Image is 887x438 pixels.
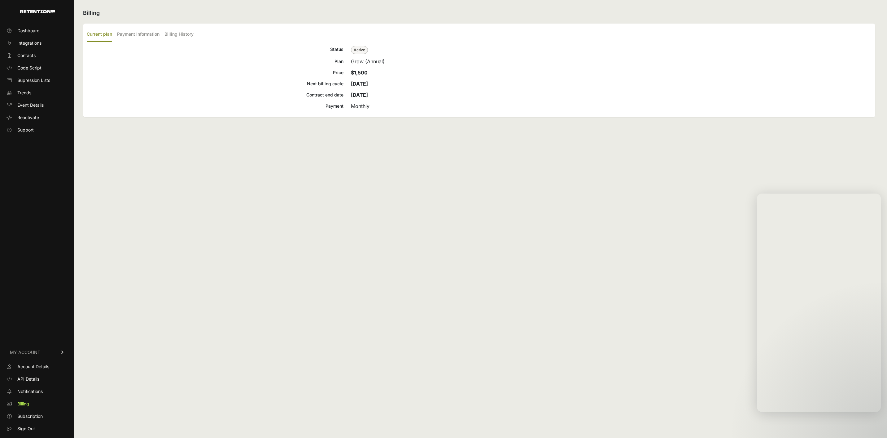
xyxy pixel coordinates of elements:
iframe: Intercom live chat [757,194,881,412]
div: Plan [87,58,343,65]
strong: $1,500 [351,69,368,76]
a: Contacts [4,51,71,60]
span: Reactivate [17,114,39,121]
span: Supression Lists [17,77,50,83]
a: API Details [4,374,71,384]
span: Event Details [17,102,44,108]
div: Monthly [351,102,872,110]
div: Grow (Annual) [351,58,872,65]
span: Trends [17,90,31,96]
span: Subscription [17,413,43,419]
div: Price [87,69,343,76]
span: MY ACCOUNT [10,349,40,355]
a: Support [4,125,71,135]
span: Sign Out [17,426,35,432]
h2: Billing [83,9,875,17]
img: Retention.com [20,10,55,13]
span: Account Details [17,364,49,370]
a: Supression Lists [4,75,71,85]
label: Billing History [164,27,194,42]
label: Current plan [87,27,112,42]
div: Contract end date [87,91,343,99]
a: Dashboard [4,26,71,36]
a: Trends [4,88,71,98]
a: Account Details [4,362,71,372]
iframe: Intercom live chat [866,417,881,432]
strong: [DATE] [351,92,368,98]
div: Payment [87,102,343,110]
div: Next billing cycle [87,80,343,87]
a: Integrations [4,38,71,48]
span: Support [17,127,34,133]
a: Sign Out [4,424,71,434]
a: Code Script [4,63,71,73]
span: API Details [17,376,39,382]
a: Event Details [4,100,71,110]
span: Active [351,46,368,54]
span: Code Script [17,65,42,71]
label: Payment Information [117,27,159,42]
div: Status [87,46,343,54]
span: Notifications [17,388,43,395]
span: Billing [17,401,29,407]
a: Notifications [4,387,71,396]
span: Integrations [17,40,42,46]
a: Billing [4,399,71,409]
strong: [DATE] [351,81,368,87]
span: Contacts [17,52,36,59]
a: Subscription [4,411,71,421]
span: Dashboard [17,28,40,34]
a: Reactivate [4,113,71,123]
a: MY ACCOUNT [4,343,71,362]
